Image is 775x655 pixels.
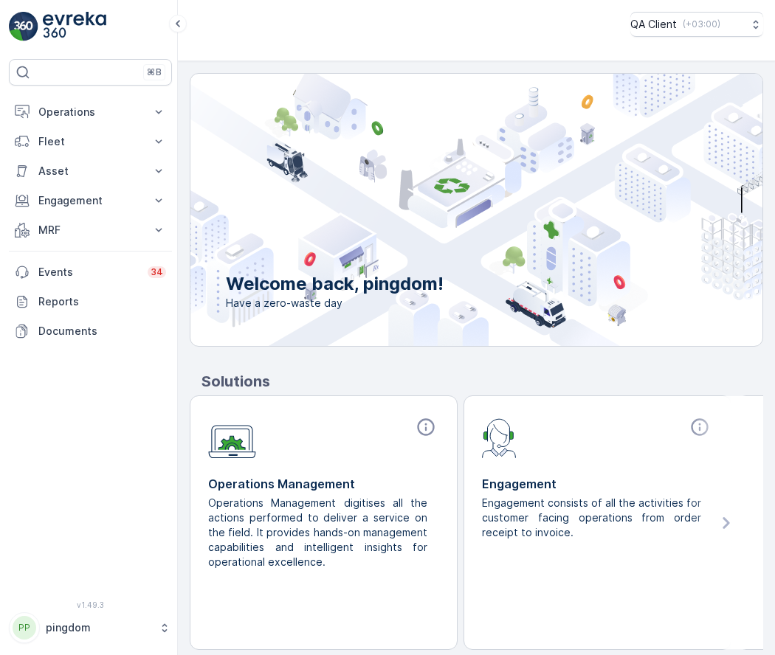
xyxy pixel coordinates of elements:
[9,612,172,643] button: PPpingdom
[9,215,172,245] button: MRF
[38,265,139,280] p: Events
[208,496,427,569] p: Operations Management digitises all the actions performed to deliver a service on the field. It p...
[208,475,439,493] p: Operations Management
[9,12,38,41] img: logo
[38,294,166,309] p: Reports
[38,324,166,339] p: Documents
[38,193,142,208] p: Engagement
[38,164,142,179] p: Asset
[46,620,151,635] p: pingdom
[38,134,142,149] p: Fleet
[9,156,172,186] button: Asset
[630,17,677,32] p: QA Client
[9,600,172,609] span: v 1.49.3
[630,12,763,37] button: QA Client(+03:00)
[147,66,162,78] p: ⌘B
[13,616,36,640] div: PP
[683,18,720,30] p: ( +03:00 )
[38,223,142,238] p: MRF
[226,272,444,296] p: Welcome back, pingdom!
[208,417,256,459] img: module-icon
[9,127,172,156] button: Fleet
[9,257,172,287] a: Events34
[38,105,142,119] p: Operations
[482,496,701,540] p: Engagement consists of all the activities for customer facing operations from order receipt to in...
[124,74,762,346] img: city illustration
[9,97,172,127] button: Operations
[482,417,517,458] img: module-icon
[9,287,172,316] a: Reports
[201,370,763,392] p: Solutions
[226,296,444,311] span: Have a zero-waste day
[482,475,713,493] p: Engagement
[151,266,163,278] p: 34
[9,186,172,215] button: Engagement
[43,12,106,41] img: logo_light-DOdMpM7g.png
[9,316,172,346] a: Documents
